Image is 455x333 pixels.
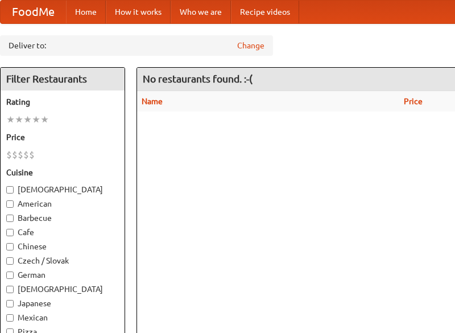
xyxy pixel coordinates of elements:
[6,96,119,108] h5: Rating
[404,97,423,106] a: Price
[6,269,119,281] label: German
[23,149,29,161] li: $
[6,131,119,143] h5: Price
[6,272,14,279] input: German
[1,1,66,23] a: FoodMe
[6,200,14,208] input: American
[6,283,119,295] label: [DEMOGRAPHIC_DATA]
[6,186,14,194] input: [DEMOGRAPHIC_DATA]
[6,286,14,293] input: [DEMOGRAPHIC_DATA]
[6,227,119,238] label: Cafe
[6,298,119,309] label: Japanese
[32,113,40,126] li: ★
[6,184,119,195] label: [DEMOGRAPHIC_DATA]
[29,149,35,161] li: $
[6,314,14,322] input: Mexican
[6,198,119,209] label: American
[1,68,125,91] h4: Filter Restaurants
[6,149,12,161] li: $
[40,113,49,126] li: ★
[6,243,14,250] input: Chinese
[171,1,231,23] a: Who we are
[23,113,32,126] li: ★
[6,241,119,252] label: Chinese
[6,257,14,265] input: Czech / Slovak
[66,1,106,23] a: Home
[231,1,299,23] a: Recipe videos
[6,113,15,126] li: ★
[6,255,119,266] label: Czech / Slovak
[142,97,163,106] a: Name
[237,40,264,51] a: Change
[6,229,14,236] input: Cafe
[6,215,14,222] input: Barbecue
[18,149,23,161] li: $
[15,113,23,126] li: ★
[6,167,119,178] h5: Cuisine
[6,300,14,307] input: Japanese
[106,1,171,23] a: How it works
[12,149,18,161] li: $
[6,212,119,224] label: Barbecue
[6,312,119,323] label: Mexican
[143,73,253,84] ng-pluralize: No restaurants found. :-(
